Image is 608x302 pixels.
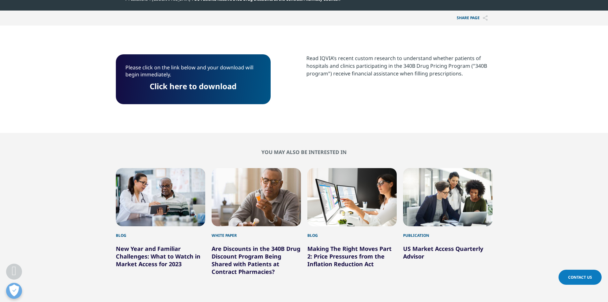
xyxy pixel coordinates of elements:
a: Are Discounts in the 340B Drug Discount Program Being Shared with Patients at Contract Pharmacies? [212,245,300,275]
div: 4 / 6 [403,168,492,275]
div: 2 / 6 [212,168,301,275]
a: Making The Right Moves Part 2: Price Pressures from the Inflation Reduction Act [307,245,392,268]
p: Share PAGE [452,11,492,26]
div: White Paper [212,226,301,238]
div: 3 / 6 [307,168,397,275]
button: Open Preferences [6,283,22,299]
button: Share PAGEShare PAGE [452,11,492,26]
a: New Year and Familiar Challenges: What to Watch in Market Access for 2023 [116,245,200,268]
div: Publication [403,226,492,238]
h2: You may also be interested in [116,149,492,155]
img: Share PAGE [483,15,488,21]
div: Blog [116,226,205,238]
span: Contact Us [568,275,592,280]
p: Please click on the link below and your download will begin immediately. [125,64,261,83]
div: Read IQVIA’s recent custom research to understand whether patients of hospitals and clinics parti... [306,54,492,77]
div: 1 / 6 [116,168,205,275]
a: Click here to download [150,81,236,91]
div: Blog [307,226,397,238]
a: US Market Access Quarterly Advisor [403,245,483,260]
a: Contact Us [559,270,602,285]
